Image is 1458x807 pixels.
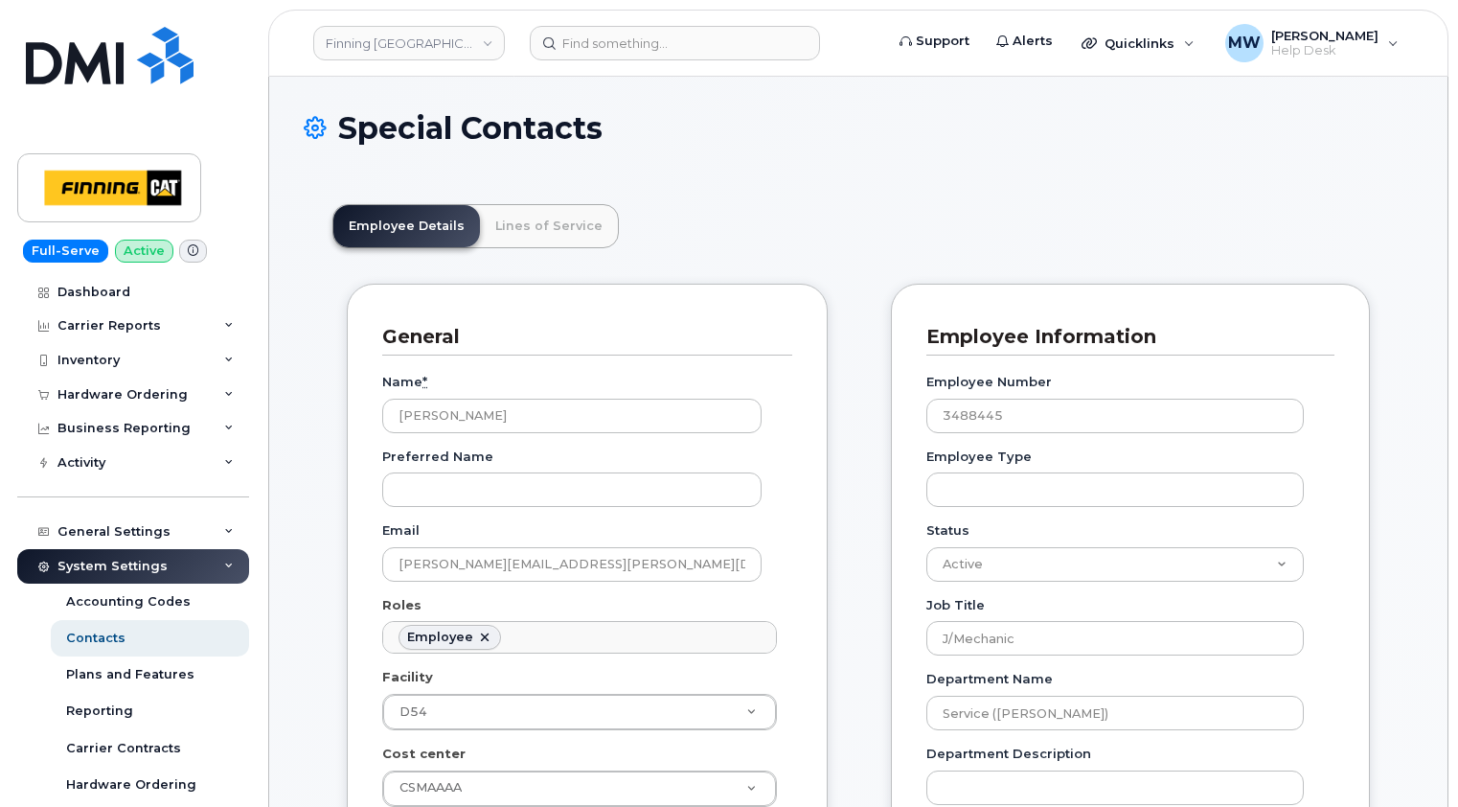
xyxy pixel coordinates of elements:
[383,772,776,806] a: CSMAAAA
[926,596,985,614] label: Job Title
[382,596,421,614] label: Roles
[926,745,1091,763] label: Department Description
[407,630,473,645] div: Employee
[926,448,1032,466] label: Employee Type
[399,704,427,719] span: D54
[926,373,1052,391] label: Employee Number
[382,324,778,350] h3: General
[382,373,427,391] label: Name
[304,111,1413,145] h1: Special Contacts
[382,668,433,686] label: Facility
[926,670,1053,688] label: Department Name
[383,695,776,729] a: D54
[926,324,1320,350] h3: Employee Information
[422,374,427,389] abbr: required
[926,521,969,540] label: Status
[382,521,420,540] label: Email
[399,780,462,795] span: CSMAAAA
[382,745,466,763] label: Cost center
[333,205,480,247] a: Employee Details
[382,448,493,466] label: Preferred Name
[480,205,618,247] a: Lines of Service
